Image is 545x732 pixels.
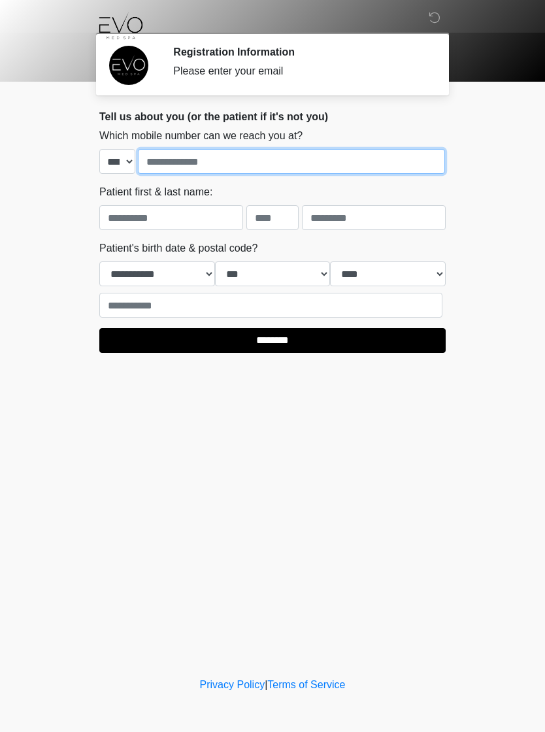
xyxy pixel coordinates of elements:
label: Patient's birth date & postal code? [99,241,257,256]
a: | [265,679,267,690]
img: Evo Med Spa Logo [86,10,156,40]
h2: Tell us about you (or the patient if it's not you) [99,110,446,123]
label: Patient first & last name: [99,184,212,200]
a: Terms of Service [267,679,345,690]
label: Which mobile number can we reach you at? [99,128,303,144]
img: Agent Avatar [109,46,148,85]
a: Privacy Policy [200,679,265,690]
h2: Registration Information [173,46,426,58]
div: Please enter your email [173,63,426,79]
